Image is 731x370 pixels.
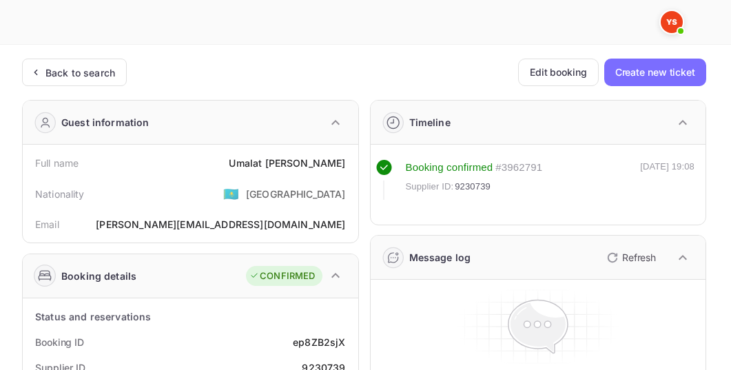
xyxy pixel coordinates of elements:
[406,160,493,176] div: Booking confirmed
[246,187,346,201] div: [GEOGRAPHIC_DATA]
[495,160,542,176] div: # 3962791
[35,187,85,201] div: Nationality
[293,335,345,349] div: ep8ZB2sjX
[661,11,683,33] img: Yandex Support
[622,250,656,265] p: Refresh
[455,180,491,194] span: 9230739
[35,156,79,170] div: Full name
[35,309,151,324] div: Status and reservations
[96,217,345,232] div: [PERSON_NAME][EMAIL_ADDRESS][DOMAIN_NAME]
[604,59,706,86] button: Create new ticket
[35,217,59,232] div: Email
[45,65,115,80] div: Back to search
[223,181,239,206] span: United States
[518,59,599,86] button: Edit booking
[409,250,471,265] div: Message log
[61,269,136,283] div: Booking details
[35,335,84,349] div: Booking ID
[249,269,315,283] div: CONFIRMED
[406,180,454,194] span: Supplier ID:
[409,115,451,130] div: Timeline
[229,156,345,170] div: Umalat [PERSON_NAME]
[599,247,661,269] button: Refresh
[640,160,694,200] div: [DATE] 19:08
[61,115,150,130] div: Guest information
